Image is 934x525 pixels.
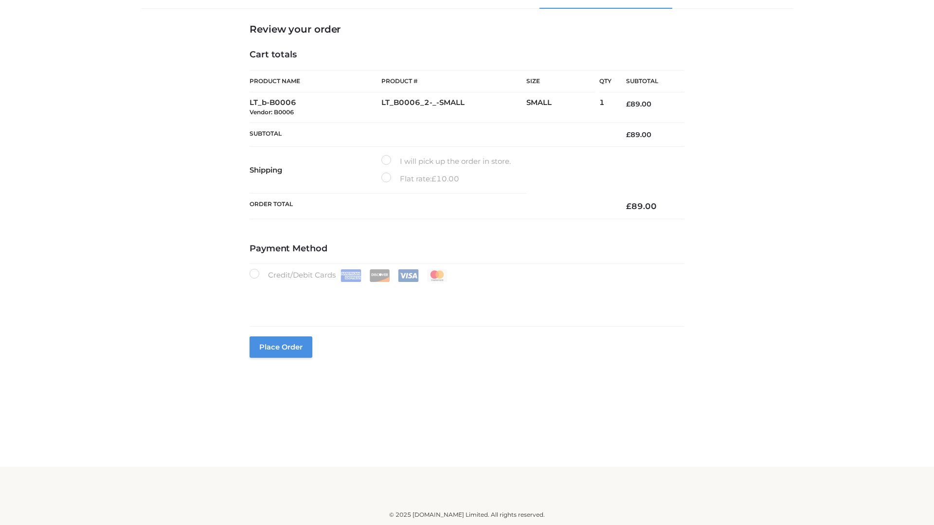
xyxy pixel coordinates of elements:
span: £ [626,201,631,211]
th: Order Total [250,193,611,219]
td: 1 [599,92,611,123]
td: LT_B0006_2-_-SMALL [381,92,526,123]
img: Visa [398,269,419,282]
label: I will pick up the order in store. [381,155,511,168]
span: £ [431,174,436,183]
bdi: 10.00 [431,174,459,183]
th: Subtotal [250,122,611,146]
img: Amex [341,269,361,282]
span: £ [626,130,630,139]
h4: Cart totals [250,50,684,60]
img: Mastercard [427,269,448,282]
h4: Payment Method [250,244,684,254]
th: Product Name [250,70,381,92]
div: © 2025 [DOMAIN_NAME] Limited. All rights reserved. [144,510,790,520]
span: £ [626,100,630,108]
bdi: 89.00 [626,130,651,139]
th: Shipping [250,147,381,193]
th: Subtotal [611,70,684,92]
th: Qty [599,70,611,92]
img: Discover [369,269,390,282]
td: LT_b-B0006 [250,92,381,123]
iframe: Secure payment input frame [248,280,683,315]
small: Vendor: B0006 [250,108,294,116]
label: Flat rate: [381,173,459,185]
td: SMALL [526,92,599,123]
th: Product # [381,70,526,92]
th: Size [526,70,594,92]
bdi: 89.00 [626,201,657,211]
bdi: 89.00 [626,100,651,108]
button: Place order [250,336,312,358]
label: Credit/Debit Cards [250,269,449,282]
h3: Review your order [250,23,684,35]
